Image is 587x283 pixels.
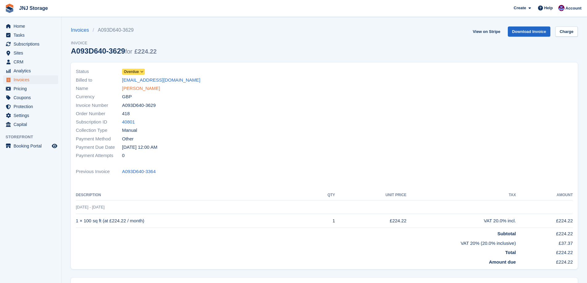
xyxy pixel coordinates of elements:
a: Charge [555,26,578,37]
a: Overdue [122,68,145,75]
span: Sites [14,49,51,57]
span: A093D640-3629 [122,102,156,109]
span: £224.22 [134,48,157,55]
span: Other [122,135,134,143]
strong: Subtotal [497,231,516,236]
a: menu [3,84,58,93]
span: Currency [76,93,122,100]
td: 1 [309,214,335,228]
span: 0 [122,152,124,159]
span: 418 [122,110,130,117]
div: A093D640-3629 [71,47,157,55]
time: 2025-08-25 23:00:00 UTC [122,144,157,151]
span: Protection [14,102,51,111]
span: Pricing [14,84,51,93]
td: £224.22 [516,214,573,228]
strong: Amount due [489,259,516,265]
a: menu [3,67,58,75]
a: Download Invoice [508,26,551,37]
a: menu [3,31,58,39]
td: £224.22 [516,247,573,256]
a: menu [3,93,58,102]
span: Name [76,85,122,92]
span: Payment Attempts [76,152,122,159]
span: Payment Due Date [76,144,122,151]
span: Account [565,5,581,11]
img: stora-icon-8386f47178a22dfd0bd8f6a31ec36ba5ce8667c1dd55bd0f319d3a0aa187defe.svg [5,4,14,13]
span: Billed to [76,77,122,84]
span: Booking Portal [14,142,51,150]
a: A093D640-3364 [122,168,156,175]
a: View on Stripe [470,26,503,37]
span: Subscriptions [14,40,51,48]
a: JNJ Storage [17,3,50,13]
a: Preview store [51,142,58,150]
th: Description [76,190,309,200]
span: Capital [14,120,51,129]
a: menu [3,49,58,57]
span: Collection Type [76,127,122,134]
a: menu [3,22,58,30]
span: Analytics [14,67,51,75]
span: Invoices [14,75,51,84]
a: menu [3,111,58,120]
div: VAT 20.0% incl. [406,217,516,224]
span: Subscription ID [76,119,122,126]
span: GBP [122,93,132,100]
span: [DATE] - [DATE] [76,205,104,209]
span: Invoice [71,40,157,46]
a: menu [3,40,58,48]
span: Home [14,22,51,30]
span: Create [514,5,526,11]
span: Storefront [6,134,61,140]
th: Unit Price [335,190,406,200]
a: menu [3,120,58,129]
a: menu [3,142,58,150]
td: £37.37 [516,237,573,247]
td: 1 × 100 sq ft (at £224.22 / month) [76,214,309,228]
span: for [125,48,132,55]
span: Invoice Number [76,102,122,109]
nav: breadcrumbs [71,26,157,34]
a: menu [3,58,58,66]
a: [EMAIL_ADDRESS][DOMAIN_NAME] [122,77,200,84]
span: Coupons [14,93,51,102]
span: Previous Invoice [76,168,122,175]
a: 40801 [122,119,135,126]
span: Settings [14,111,51,120]
a: [PERSON_NAME] [122,85,160,92]
span: Tasks [14,31,51,39]
span: Manual [122,127,137,134]
a: menu [3,102,58,111]
td: £224.22 [516,228,573,237]
span: Status [76,68,122,75]
span: CRM [14,58,51,66]
th: Amount [516,190,573,200]
span: Payment Method [76,135,122,143]
span: Help [544,5,553,11]
a: Invoices [71,26,93,34]
th: QTY [309,190,335,200]
strong: Total [505,250,516,255]
span: Order Number [76,110,122,117]
td: £224.22 [516,256,573,266]
img: Jonathan Scrase [558,5,565,11]
th: Tax [406,190,516,200]
td: £224.22 [335,214,406,228]
span: Overdue [124,69,139,75]
td: VAT 20% (20.0% inclusive) [76,237,516,247]
a: menu [3,75,58,84]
